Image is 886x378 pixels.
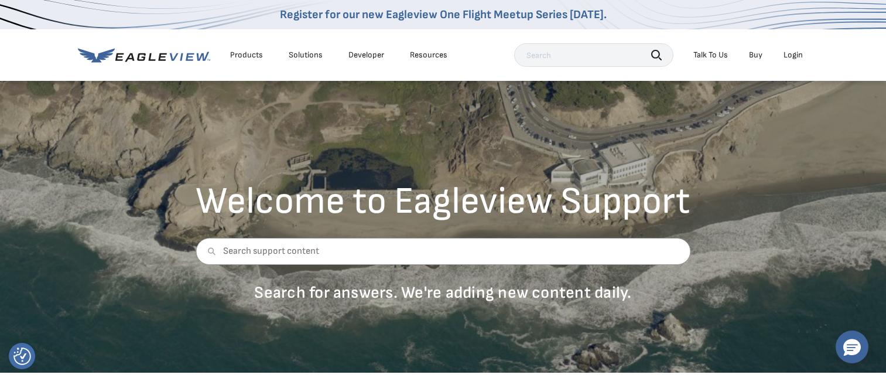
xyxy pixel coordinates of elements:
[196,183,690,220] h2: Welcome to Eagleview Support
[836,331,868,363] button: Hello, have a question? Let’s chat.
[749,50,762,60] a: Buy
[196,238,690,265] input: Search support content
[280,8,607,22] a: Register for our new Eagleview One Flight Meetup Series [DATE].
[514,43,673,67] input: Search
[693,50,728,60] div: Talk To Us
[348,50,384,60] a: Developer
[410,50,447,60] div: Resources
[289,50,323,60] div: Solutions
[13,348,31,365] button: Consent Preferences
[784,50,803,60] div: Login
[196,282,690,303] p: Search for answers. We're adding new content daily.
[13,348,31,365] img: Revisit consent button
[230,50,263,60] div: Products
